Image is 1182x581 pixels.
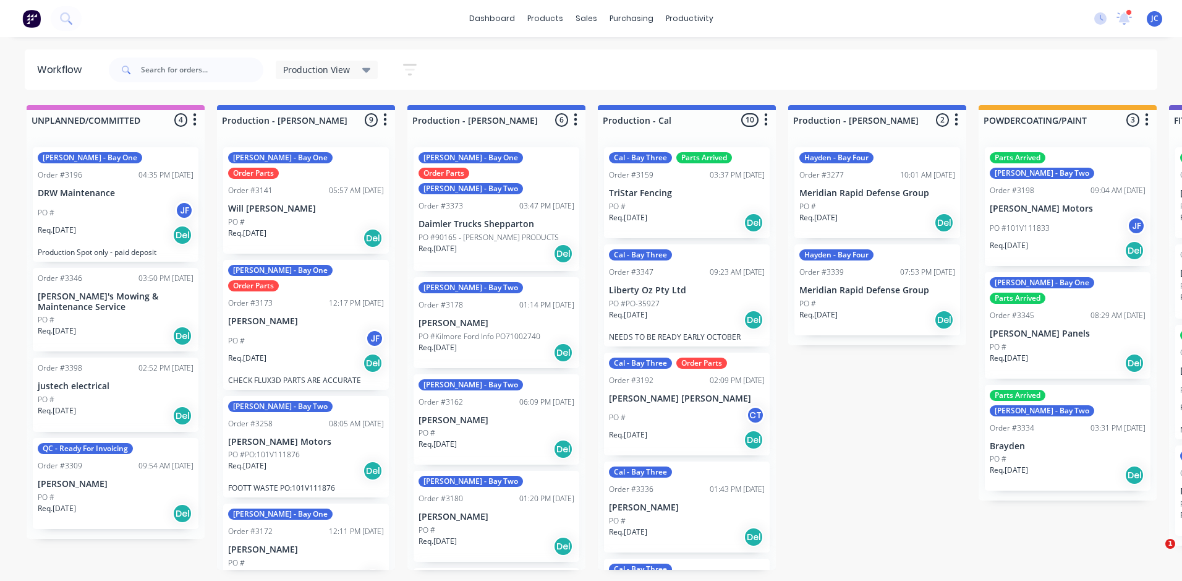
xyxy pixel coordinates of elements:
[419,428,435,439] p: PO #
[794,147,960,238] div: Hayden - Bay FourOrder #327710:01 AM [DATE]Meridian Rapid Defense GroupPO #Req.[DATE]Del
[419,397,463,408] div: Order #3162
[799,212,838,223] p: Req. [DATE]
[228,569,266,580] p: Req. [DATE]
[228,280,279,291] div: Order Parts
[1127,217,1146,235] div: JF
[38,152,142,163] div: [PERSON_NAME] - Bay One
[38,443,133,454] div: QC - Ready For Invoicing
[172,504,192,523] div: Del
[990,240,1028,251] p: Req. [DATE]
[990,353,1028,364] p: Req. [DATE]
[710,170,765,181] div: 03:37 PM [DATE]
[676,358,727,369] div: Order Parts
[38,479,193,489] p: [PERSON_NAME]
[141,58,263,82] input: Search for orders...
[228,228,266,239] p: Req. [DATE]
[419,318,574,329] p: [PERSON_NAME]
[38,291,193,312] p: [PERSON_NAME]'s Mowing & Maintenance Service
[799,170,844,181] div: Order #3277
[985,147,1150,266] div: Parts Arrived[PERSON_NAME] - Bay TwoOrder #319809:04 AM [DATE][PERSON_NAME] MotorsPO #101V111833J...
[419,168,469,179] div: Order Parts
[519,200,574,212] div: 03:47 PM [DATE]
[744,310,763,330] div: Del
[1125,241,1144,260] div: Del
[744,527,763,547] div: Del
[365,329,384,348] div: JF
[604,353,770,456] div: Cal - Bay ThreeOrder PartsOrder #319202:09 PM [DATE][PERSON_NAME] [PERSON_NAME]PO #CTReq.[DATE]Del
[223,147,389,254] div: [PERSON_NAME] - Bay OneOrder PartsOrder #314105:57 AM [DATE]Will [PERSON_NAME]PO #Req.[DATE]Del
[990,441,1146,452] p: Brayden
[38,492,54,503] p: PO #
[609,429,647,441] p: Req. [DATE]
[419,282,523,293] div: [PERSON_NAME] - Bay Two
[934,213,954,233] div: Del
[38,381,193,392] p: justech electrical
[609,212,647,223] p: Req. [DATE]
[419,525,435,536] p: PO #
[519,397,574,408] div: 06:09 PM [DATE]
[799,249,874,260] div: Hayden - Bay Four
[676,152,732,163] div: Parts Arrived
[985,272,1150,379] div: [PERSON_NAME] - Bay OneParts ArrivedOrder #334508:29 AM [DATE][PERSON_NAME] PanelsPO #Req.[DATE]Del
[419,219,574,230] p: Daimler Trucks Shepparton
[419,243,457,254] p: Req. [DATE]
[746,406,765,424] div: CT
[519,493,574,504] div: 01:20 PM [DATE]
[175,201,193,220] div: JF
[603,9,660,28] div: purchasing
[228,185,273,196] div: Order #3141
[1140,539,1170,569] iframe: Intercom live chat
[33,147,198,262] div: [PERSON_NAME] - Bay OneOrder #319604:35 PM [DATE]DRW MaintenancePO #JFReq.[DATE]DelProduction Spo...
[228,449,300,460] p: PO #PO:101V111876
[990,454,1006,465] p: PO #
[22,9,41,28] img: Factory
[419,152,523,163] div: [PERSON_NAME] - Bay One
[228,401,333,412] div: [PERSON_NAME] - Bay Two
[228,353,266,364] p: Req. [DATE]
[228,509,333,520] div: [PERSON_NAME] - Bay One
[799,309,838,321] p: Req. [DATE]
[604,462,770,553] div: Cal - Bay ThreeOrder #333601:43 PM [DATE][PERSON_NAME]PO #Req.[DATE]Del
[990,465,1028,476] p: Req. [DATE]
[228,483,384,493] p: FOOTT WASTE PO:101V111876
[419,200,463,212] div: Order #3373
[900,170,955,181] div: 10:01 AM [DATE]
[172,326,192,346] div: Del
[363,353,383,373] div: Del
[38,273,82,284] div: Order #3346
[223,260,389,390] div: [PERSON_NAME] - Bay OneOrder PartsOrder #317312:17 PM [DATE][PERSON_NAME]PO #JFReq.[DATE]DelCHECK...
[419,493,463,504] div: Order #3180
[710,267,765,278] div: 09:23 AM [DATE]
[609,285,765,296] p: Liberty Oz Pty Ltd
[329,526,384,537] div: 12:11 PM [DATE]
[710,484,765,495] div: 01:43 PM [DATE]
[419,415,574,426] p: [PERSON_NAME]
[609,188,765,199] p: TriStar Fencing
[799,152,874,163] div: Hayden - Bay Four
[38,363,82,374] div: Order #3398
[609,267,653,278] div: Order #3347
[38,460,82,471] div: Order #3309
[414,147,579,271] div: [PERSON_NAME] - Bay OneOrder Parts[PERSON_NAME] - Bay TwoOrder #337303:47 PM [DATE]Daimler Trucks...
[363,461,383,481] div: Del
[419,299,463,311] div: Order #3178
[172,406,192,426] div: Del
[744,430,763,450] div: Del
[414,374,579,465] div: [PERSON_NAME] - Bay TwoOrder #316206:09 PM [DATE][PERSON_NAME]PO #Req.[DATE]Del
[414,471,579,562] div: [PERSON_NAME] - Bay TwoOrder #318001:20 PM [DATE][PERSON_NAME]PO #Req.[DATE]Del
[223,396,389,498] div: [PERSON_NAME] - Bay TwoOrder #325808:05 AM [DATE][PERSON_NAME] MotorsPO #PO:101V111876Req.[DATE]D...
[138,273,193,284] div: 03:50 PM [DATE]
[419,183,523,194] div: [PERSON_NAME] - Bay Two
[138,363,193,374] div: 02:52 PM [DATE]
[609,249,672,260] div: Cal - Bay Three
[990,277,1094,288] div: [PERSON_NAME] - Bay One
[799,188,955,199] p: Meridian Rapid Defense Group
[38,207,54,218] p: PO #
[553,439,573,459] div: Del
[990,342,1006,353] p: PO #
[228,460,266,471] p: Req. [DATE]
[609,412,626,423] p: PO #
[363,228,383,248] div: Del
[228,204,384,214] p: Will [PERSON_NAME]
[609,515,626,527] p: PO #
